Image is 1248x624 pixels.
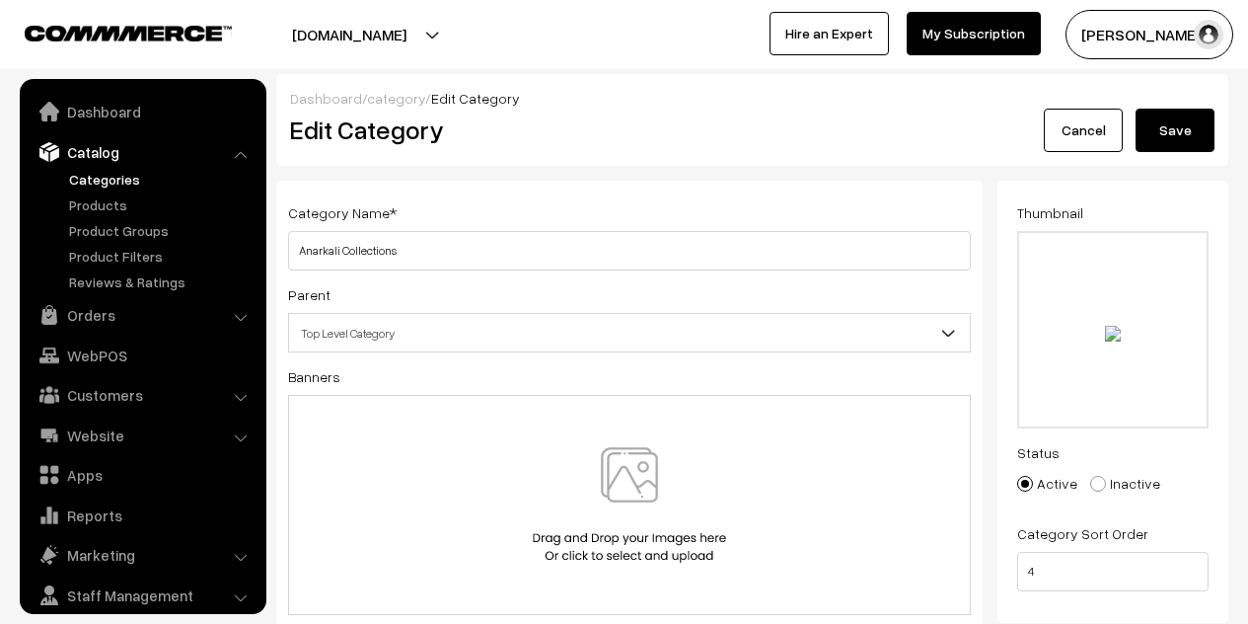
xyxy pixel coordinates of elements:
a: My Subscription [907,12,1041,55]
a: Website [25,418,259,453]
img: user [1194,20,1223,49]
a: Products [64,195,259,215]
a: Apps [25,457,259,493]
button: [DOMAIN_NAME] [223,10,476,59]
label: Status [1017,442,1060,463]
a: Categories [64,169,259,190]
input: Enter Number [1017,552,1209,591]
a: Orders [25,297,259,333]
label: Thumbnail [1017,202,1083,223]
button: Save [1136,109,1214,152]
img: COMMMERCE [25,26,232,40]
label: Banners [288,366,340,387]
a: Staff Management [25,578,259,613]
a: WebPOS [25,338,259,373]
a: Reviews & Ratings [64,272,259,292]
a: COMMMERCE [25,20,197,43]
a: Product Groups [64,220,259,241]
a: category [367,90,425,107]
label: Active [1017,473,1077,494]
a: Hire an Expert [770,12,889,55]
a: Product Filters [64,246,259,267]
span: Top Level Category [288,313,971,352]
a: Catalog [25,134,259,170]
a: Cancel [1044,109,1123,152]
button: [PERSON_NAME] [1065,10,1233,59]
label: Inactive [1090,473,1160,494]
a: Dashboard [290,90,362,107]
label: Category Name [288,202,397,223]
label: Category Sort Order [1017,523,1148,544]
span: Edit Category [431,90,520,107]
a: Customers [25,377,259,413]
label: Parent [288,284,330,305]
div: / / [290,88,1214,109]
span: Top Level Category [289,316,970,351]
h2: Edit Category [290,115,976,145]
a: Reports [25,498,259,533]
input: Category Name [288,231,971,271]
a: Marketing [25,537,259,573]
a: Dashboard [25,94,259,129]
